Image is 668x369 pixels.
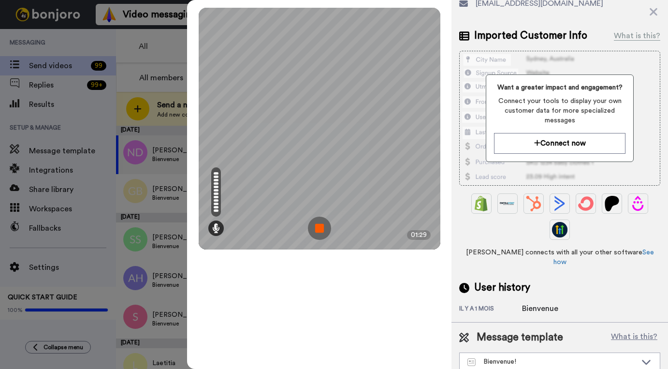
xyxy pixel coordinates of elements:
[578,196,594,211] img: ConvertKit
[553,249,654,266] a: See how
[467,358,476,366] img: Message-temps.svg
[522,303,570,314] div: Bienvenue
[608,330,660,345] button: What is this?
[467,357,637,367] div: Bienvenue!
[474,196,489,211] img: Shopify
[552,196,567,211] img: ActiveCampaign
[552,222,567,237] img: GoHighLevel
[494,133,625,154] button: Connect now
[474,280,530,295] span: User history
[500,196,515,211] img: Ontraport
[407,230,431,240] div: 01:29
[477,330,563,345] span: Message template
[630,196,646,211] img: Drip
[459,248,660,267] span: [PERSON_NAME] connects with all your other software
[308,217,331,240] img: ic_record_stop.svg
[494,83,625,92] span: Want a greater impact and engagement?
[604,196,620,211] img: Patreon
[526,196,541,211] img: Hubspot
[494,96,625,125] span: Connect your tools to display your own customer data for more specialized messages
[459,305,522,314] div: il y a 1 mois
